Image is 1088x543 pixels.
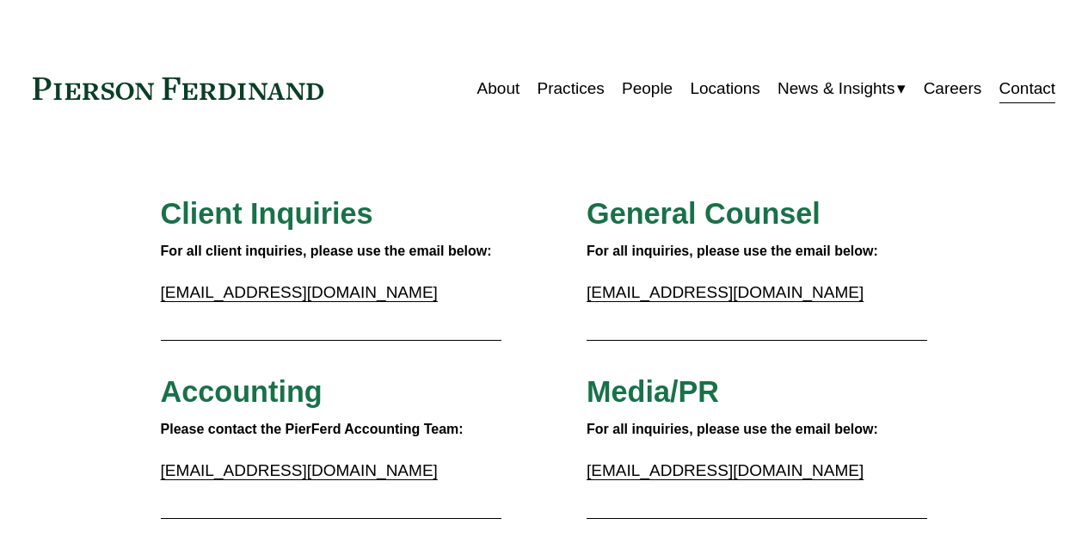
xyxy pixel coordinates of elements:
a: Careers [924,72,982,105]
a: folder dropdown [778,72,906,105]
span: Client Inquiries [161,197,373,230]
a: [EMAIL_ADDRESS][DOMAIN_NAME] [161,461,438,479]
a: About [477,72,520,105]
a: Locations [690,72,759,105]
span: Media/PR [587,375,719,408]
span: General Counsel [587,197,821,230]
span: Accounting [161,375,323,408]
a: [EMAIL_ADDRESS][DOMAIN_NAME] [587,283,864,301]
a: Practices [538,72,605,105]
a: People [622,72,673,105]
strong: For all client inquiries, please use the email below: [161,244,492,258]
strong: For all inquiries, please use the email below: [587,422,878,436]
a: [EMAIL_ADDRESS][DOMAIN_NAME] [161,283,438,301]
span: News & Insights [778,74,894,103]
strong: Please contact the PierFerd Accounting Team: [161,422,464,436]
a: Contact [999,72,1056,105]
a: [EMAIL_ADDRESS][DOMAIN_NAME] [587,461,864,479]
strong: For all inquiries, please use the email below: [587,244,878,258]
